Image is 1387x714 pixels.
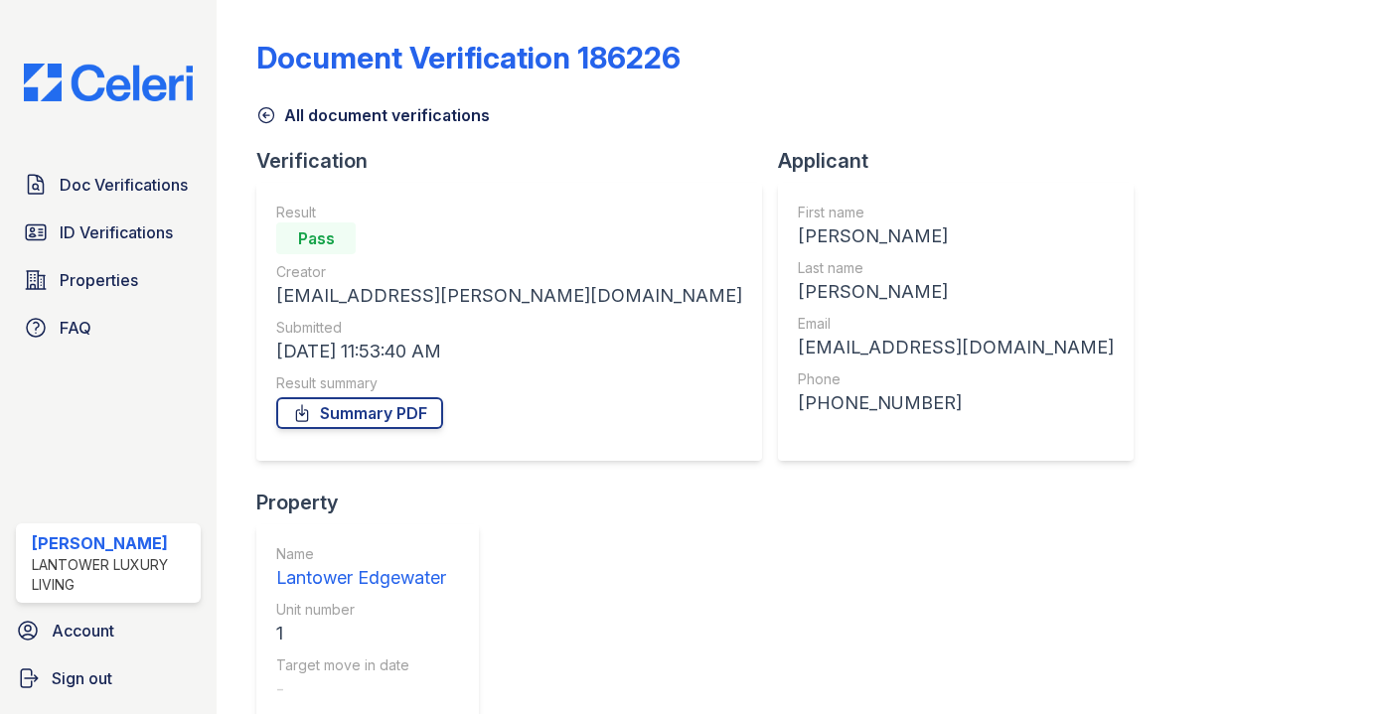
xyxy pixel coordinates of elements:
a: FAQ [16,308,201,348]
div: 1 [276,620,446,647]
a: Account [8,611,209,650]
div: - [276,675,446,703]
div: [DATE] 11:53:40 AM [276,338,742,365]
div: Result [276,203,742,222]
div: First name [798,203,1114,222]
div: [PERSON_NAME] [798,222,1114,250]
div: Lantower Edgewater [276,564,446,592]
span: Sign out [52,666,112,690]
div: Email [798,314,1114,334]
div: Result summary [276,373,742,393]
a: Name Lantower Edgewater [276,544,446,592]
div: Pass [276,222,356,254]
a: Doc Verifications [16,165,201,205]
a: Summary PDF [276,397,443,429]
span: FAQ [60,316,91,340]
div: Name [276,544,446,564]
a: Properties [16,260,201,300]
span: Account [52,619,114,643]
div: [PHONE_NUMBER] [798,389,1114,417]
div: Unit number [276,600,446,620]
div: [PERSON_NAME] [32,531,193,555]
div: Property [256,489,495,516]
div: [EMAIL_ADDRESS][PERSON_NAME][DOMAIN_NAME] [276,282,742,310]
a: Sign out [8,658,209,698]
div: Target move in date [276,655,446,675]
div: Lantower Luxury Living [32,555,193,595]
div: Submitted [276,318,742,338]
a: All document verifications [256,103,490,127]
div: Verification [256,147,778,175]
div: [PERSON_NAME] [798,278,1114,306]
div: [EMAIL_ADDRESS][DOMAIN_NAME] [798,334,1114,361]
div: Document Verification 186226 [256,40,681,75]
div: Phone [798,369,1114,389]
div: Creator [276,262,742,282]
img: CE_Logo_Blue-a8612792a0a2168367f1c8372b55b34899dd931a85d93a1a3d3e32e68fde9ad4.png [8,64,209,101]
div: Last name [798,258,1114,278]
div: Applicant [778,147,1150,175]
a: ID Verifications [16,213,201,252]
span: Doc Verifications [60,173,188,197]
span: ID Verifications [60,220,173,244]
span: Properties [60,268,138,292]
